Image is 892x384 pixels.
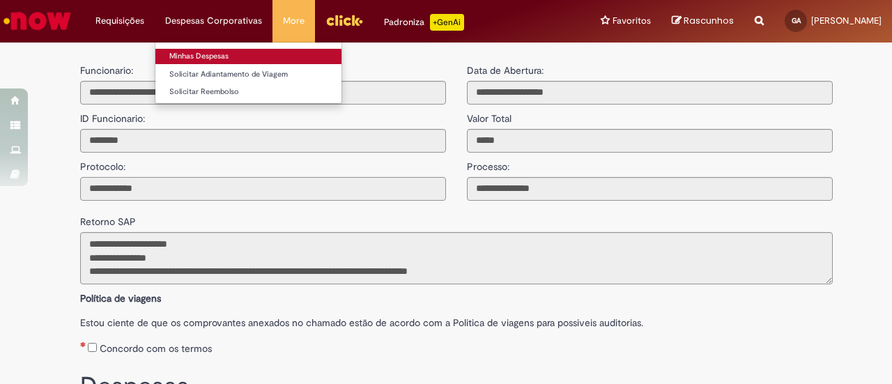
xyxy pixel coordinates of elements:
span: More [283,14,305,28]
label: ID Funcionario: [80,105,145,125]
a: Minhas Despesas [155,49,341,64]
a: Solicitar Adiantamento de Viagem [155,67,341,82]
b: Política de viagens [80,292,161,305]
label: Funcionario: [80,63,133,77]
span: Requisições [95,14,144,28]
label: Concordo com os termos [100,341,212,355]
label: Retorno SAP [80,208,136,229]
img: ServiceNow [1,7,73,35]
span: [PERSON_NAME] [811,15,882,26]
label: Data de Abertura: [467,63,544,77]
span: Favoritos [613,14,651,28]
div: Padroniza [384,14,464,31]
span: GA [792,16,801,25]
a: Solicitar Reembolso [155,84,341,100]
label: Protocolo: [80,153,125,174]
span: Despesas Corporativas [165,14,262,28]
label: Valor Total [467,105,512,125]
label: Estou ciente de que os comprovantes anexados no chamado estão de acordo com a Politica de viagens... [80,309,833,330]
span: Rascunhos [684,14,734,27]
label: Processo: [467,153,509,174]
p: +GenAi [430,14,464,31]
a: Rascunhos [672,15,734,28]
ul: Despesas Corporativas [155,42,342,104]
img: click_logo_yellow_360x200.png [325,10,363,31]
